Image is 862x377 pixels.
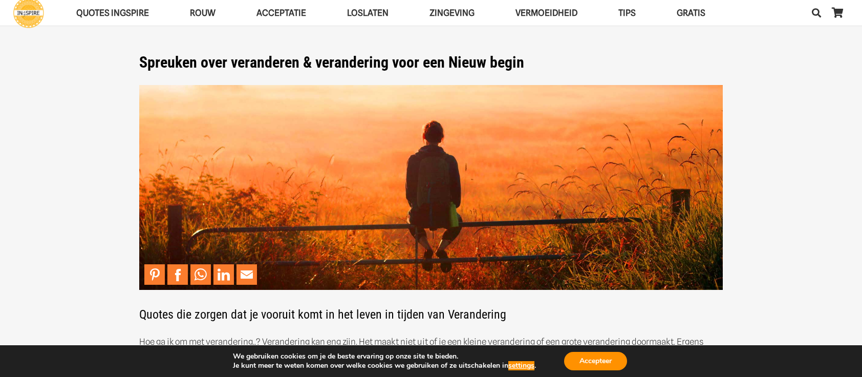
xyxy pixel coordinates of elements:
p: Je kunt meer te weten komen over welke cookies we gebruiken of ze uitschakelen in . [233,361,536,370]
img: Spreuken van ingspire met wijsheden over Verandering en Veranderen [139,85,723,290]
button: settings [508,361,534,370]
a: Pin to Pinterest [144,264,165,285]
span: Loslaten [347,8,389,18]
a: Mail to Email This [236,264,257,285]
li: WhatsApp [190,264,213,285]
span: QUOTES INGSPIRE [76,8,149,18]
span: Acceptatie [256,8,306,18]
h1: Spreuken over veranderen & verandering voor een Nieuw begin [139,53,723,72]
a: Share to Facebook [167,264,188,285]
button: Accepteer [564,352,627,370]
span: TIPS [618,8,636,18]
a: Share to LinkedIn [213,264,234,285]
a: Share to WhatsApp [190,264,211,285]
li: Email This [236,264,260,285]
span: ROUW [190,8,216,18]
li: Pinterest [144,264,167,285]
p: We gebruiken cookies om je de beste ervaring op onze site te bieden. [233,352,536,361]
span: VERMOEIDHEID [515,8,577,18]
li: LinkedIn [213,264,236,285]
span: GRATIS [677,8,705,18]
span: Zingeving [429,8,475,18]
li: Facebook [167,264,190,285]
